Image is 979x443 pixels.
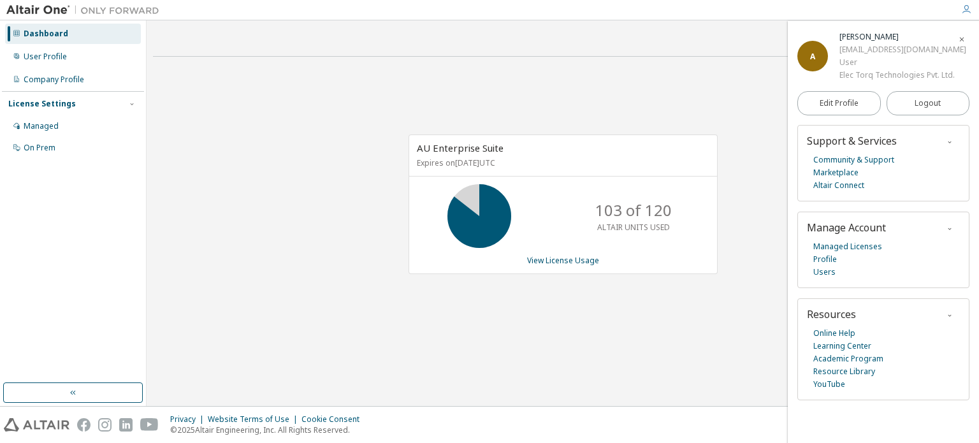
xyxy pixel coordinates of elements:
div: Elec Torq Technologies Pvt. Ltd. [839,69,966,82]
p: ALTAIR UNITS USED [597,222,670,233]
a: Online Help [813,327,855,340]
img: Altair One [6,4,166,17]
p: 103 of 120 [595,200,672,221]
a: Users [813,266,836,279]
img: instagram.svg [98,418,112,432]
span: A [810,51,815,62]
a: Marketplace [813,166,859,179]
img: youtube.svg [140,418,159,432]
p: Expires on [DATE] UTC [417,157,706,168]
button: Logout [887,91,970,115]
a: Resource Library [813,365,875,378]
span: Support & Services [807,134,897,148]
div: User Profile [24,52,67,62]
div: On Prem [24,143,55,153]
a: Managed Licenses [813,240,882,253]
div: User [839,56,966,69]
div: Ankit Kumar [839,31,966,43]
img: altair_logo.svg [4,418,69,432]
div: Privacy [170,414,208,425]
a: Profile [813,253,837,266]
span: Logout [915,97,941,110]
div: Managed [24,121,59,131]
span: Manage Account [807,221,886,235]
div: License Settings [8,99,76,109]
div: [EMAIL_ADDRESS][DOMAIN_NAME] [839,43,966,56]
a: Academic Program [813,352,883,365]
img: linkedin.svg [119,418,133,432]
p: © 2025 Altair Engineering, Inc. All Rights Reserved. [170,425,367,435]
div: Company Profile [24,75,84,85]
a: YouTube [813,378,845,391]
a: Learning Center [813,340,871,352]
img: facebook.svg [77,418,91,432]
div: Dashboard [24,29,68,39]
a: View License Usage [527,255,599,266]
div: Website Terms of Use [208,414,301,425]
span: Edit Profile [820,98,859,108]
span: AU Enterprise Suite [417,142,504,154]
a: Community & Support [813,154,894,166]
a: Altair Connect [813,179,864,192]
a: Edit Profile [797,91,881,115]
div: Cookie Consent [301,414,367,425]
span: Resources [807,307,856,321]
